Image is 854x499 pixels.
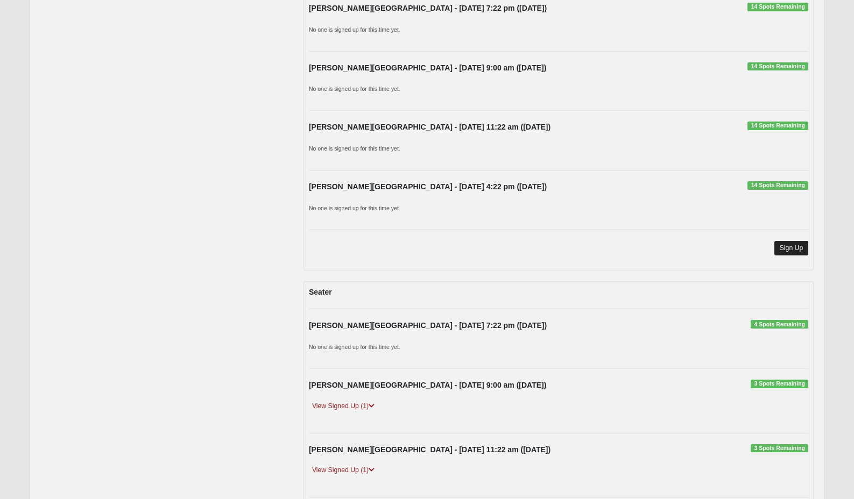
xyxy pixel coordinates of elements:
[751,380,808,388] span: 3 Spots Remaining
[751,444,808,453] span: 3 Spots Remaining
[774,241,809,255] a: Sign Up
[309,205,400,211] small: No one is signed up for this time yet.
[309,401,378,412] a: View Signed Up (1)
[751,320,808,329] span: 4 Spots Remaining
[309,85,400,92] small: No one is signed up for this time yet.
[747,62,808,71] span: 14 Spots Remaining
[309,63,547,72] strong: [PERSON_NAME][GEOGRAPHIC_DATA] - [DATE] 9:00 am ([DATE])
[309,4,547,12] strong: [PERSON_NAME][GEOGRAPHIC_DATA] - [DATE] 7:22 pm ([DATE])
[309,145,400,152] small: No one is signed up for this time yet.
[747,3,808,11] span: 14 Spots Remaining
[309,26,400,33] small: No one is signed up for this time yet.
[309,381,547,389] strong: [PERSON_NAME][GEOGRAPHIC_DATA] - [DATE] 9:00 am ([DATE])
[309,123,550,131] strong: [PERSON_NAME][GEOGRAPHIC_DATA] - [DATE] 11:22 am ([DATE])
[309,288,332,296] strong: Seater
[309,465,378,476] a: View Signed Up (1)
[747,122,808,130] span: 14 Spots Remaining
[309,344,400,350] small: No one is signed up for this time yet.
[309,321,547,330] strong: [PERSON_NAME][GEOGRAPHIC_DATA] - [DATE] 7:22 pm ([DATE])
[309,445,550,454] strong: [PERSON_NAME][GEOGRAPHIC_DATA] - [DATE] 11:22 am ([DATE])
[309,182,547,191] strong: [PERSON_NAME][GEOGRAPHIC_DATA] - [DATE] 4:22 pm ([DATE])
[747,181,808,190] span: 14 Spots Remaining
